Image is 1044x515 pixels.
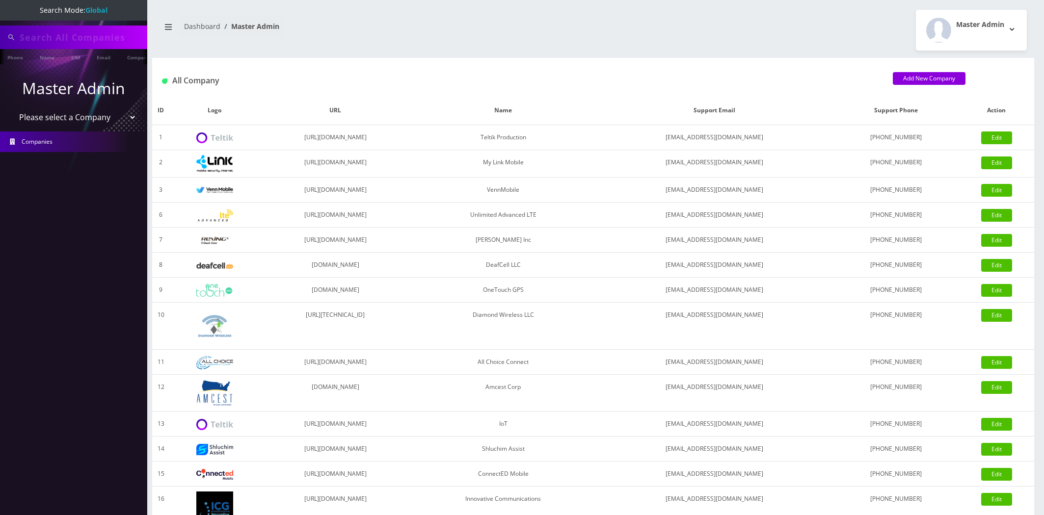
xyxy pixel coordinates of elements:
[22,137,53,146] span: Companies
[833,375,959,412] td: [PHONE_NUMBER]
[981,284,1012,297] a: Edit
[981,184,1012,197] a: Edit
[833,412,959,437] td: [PHONE_NUMBER]
[981,443,1012,456] a: Edit
[196,380,233,406] img: Amcest Corp
[196,356,233,369] img: All Choice Connect
[260,253,411,278] td: [DOMAIN_NAME]
[833,253,959,278] td: [PHONE_NUMBER]
[260,228,411,253] td: [URL][DOMAIN_NAME]
[981,309,1012,322] a: Edit
[40,5,107,15] span: Search Mode:
[411,150,595,178] td: My Link Mobile
[35,49,59,64] a: Name
[981,156,1012,169] a: Edit
[595,150,833,178] td: [EMAIL_ADDRESS][DOMAIN_NAME]
[260,125,411,150] td: [URL][DOMAIN_NAME]
[260,462,411,487] td: [URL][DOMAIN_NAME]
[152,203,170,228] td: 6
[92,49,115,64] a: Email
[833,96,959,125] th: Support Phone
[893,72,965,85] a: Add New Company
[260,150,411,178] td: [URL][DOMAIN_NAME]
[411,462,595,487] td: ConnectED Mobile
[411,203,595,228] td: Unlimited Advanced LTE
[981,418,1012,431] a: Edit
[152,375,170,412] td: 12
[260,303,411,350] td: [URL][TECHNICAL_ID]
[411,278,595,303] td: OneTouch GPS
[411,350,595,375] td: All Choice Connect
[595,96,833,125] th: Support Email
[595,462,833,487] td: [EMAIL_ADDRESS][DOMAIN_NAME]
[833,437,959,462] td: [PHONE_NUMBER]
[152,96,170,125] th: ID
[196,308,233,344] img: Diamond Wireless LLC
[833,303,959,350] td: [PHONE_NUMBER]
[411,375,595,412] td: Amcest Corp
[833,203,959,228] td: [PHONE_NUMBER]
[152,303,170,350] td: 10
[833,278,959,303] td: [PHONE_NUMBER]
[981,493,1012,506] a: Edit
[595,375,833,412] td: [EMAIL_ADDRESS][DOMAIN_NAME]
[833,125,959,150] td: [PHONE_NUMBER]
[595,125,833,150] td: [EMAIL_ADDRESS][DOMAIN_NAME]
[595,228,833,253] td: [EMAIL_ADDRESS][DOMAIN_NAME]
[260,278,411,303] td: [DOMAIN_NAME]
[196,209,233,222] img: Unlimited Advanced LTE
[196,444,233,455] img: Shluchim Assist
[260,350,411,375] td: [URL][DOMAIN_NAME]
[152,228,170,253] td: 7
[916,10,1027,51] button: Master Admin
[196,236,233,245] img: Rexing Inc
[152,278,170,303] td: 9
[595,178,833,203] td: [EMAIL_ADDRESS][DOMAIN_NAME]
[220,21,279,31] li: Master Admin
[981,234,1012,247] a: Edit
[411,303,595,350] td: Diamond Wireless LLC
[833,462,959,487] td: [PHONE_NUMBER]
[981,468,1012,481] a: Edit
[66,49,85,64] a: SIM
[152,437,170,462] td: 14
[833,228,959,253] td: [PHONE_NUMBER]
[981,356,1012,369] a: Edit
[595,303,833,350] td: [EMAIL_ADDRESS][DOMAIN_NAME]
[152,253,170,278] td: 8
[152,412,170,437] td: 13
[411,125,595,150] td: Teltik Production
[411,178,595,203] td: VennMobile
[122,49,155,64] a: Company
[981,259,1012,272] a: Edit
[196,469,233,480] img: ConnectED Mobile
[956,21,1004,29] h2: Master Admin
[595,350,833,375] td: [EMAIL_ADDRESS][DOMAIN_NAME]
[184,22,220,31] a: Dashboard
[595,412,833,437] td: [EMAIL_ADDRESS][DOMAIN_NAME]
[595,253,833,278] td: [EMAIL_ADDRESS][DOMAIN_NAME]
[196,155,233,172] img: My Link Mobile
[595,203,833,228] td: [EMAIL_ADDRESS][DOMAIN_NAME]
[196,132,233,144] img: Teltik Production
[260,203,411,228] td: [URL][DOMAIN_NAME]
[196,419,233,430] img: IoT
[162,76,878,85] h1: All Company
[411,228,595,253] td: [PERSON_NAME] Inc
[595,437,833,462] td: [EMAIL_ADDRESS][DOMAIN_NAME]
[411,96,595,125] th: Name
[260,178,411,203] td: [URL][DOMAIN_NAME]
[833,350,959,375] td: [PHONE_NUMBER]
[260,96,411,125] th: URL
[152,462,170,487] td: 15
[2,49,28,64] a: Phone
[260,375,411,412] td: [DOMAIN_NAME]
[152,150,170,178] td: 2
[981,381,1012,394] a: Edit
[196,187,233,194] img: VennMobile
[152,178,170,203] td: 3
[196,262,233,269] img: DeafCell LLC
[196,284,233,297] img: OneTouch GPS
[85,5,107,15] strong: Global
[160,16,586,44] nav: breadcrumb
